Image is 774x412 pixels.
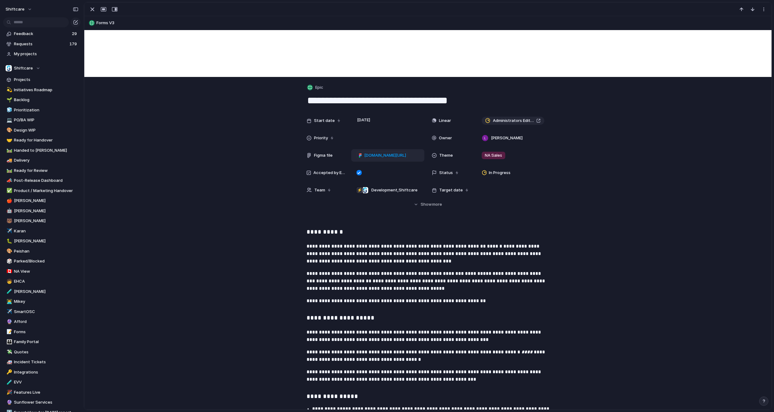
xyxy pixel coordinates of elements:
div: 🎨 [7,248,11,255]
button: ✅ [6,188,12,194]
div: 🧪 [7,379,11,386]
div: 🛤️Handed to [PERSON_NAME] [3,146,81,155]
button: 🔮 [6,319,12,325]
span: Family Portal [14,339,78,345]
div: ✅ [7,187,11,194]
div: 🎲 [7,258,11,265]
span: Ready for Handover [14,137,78,143]
div: ⚡ [356,187,363,193]
div: ✈️ [7,227,11,235]
div: 🤝Ready for Handover [3,136,81,145]
div: 🐛 [7,238,11,245]
button: 🚚 [6,157,12,163]
a: 🤖[PERSON_NAME] [3,206,81,216]
button: 💫 [6,87,12,93]
span: Prioritization [14,107,78,113]
span: Parked/Blocked [14,258,78,264]
button: 🎨 [6,248,12,254]
div: 📣 [7,177,11,184]
button: 🛤️ [6,147,12,154]
div: 🚑Incident Tickets [3,357,81,367]
div: 🚑 [7,359,11,366]
span: NA View [14,268,78,275]
span: Start date [314,118,335,124]
span: [PERSON_NAME] [14,238,78,244]
a: 🐻[PERSON_NAME] [3,216,81,226]
button: 👨‍💻 [6,298,12,305]
button: ✈️ [6,228,12,234]
span: Sunflower Services [14,399,78,405]
button: 💻 [6,117,12,123]
a: ✅Product / Marketing Handover [3,186,81,195]
div: 🚚 [7,157,11,164]
span: Team [314,187,325,193]
a: 🔮Sunflower Services [3,398,81,407]
button: Forms V3 [87,18,769,28]
div: 📝Forms [3,327,81,337]
div: 💻 [7,117,11,124]
span: Karan [14,228,78,234]
div: 💫Initiatives Roadmap [3,85,81,95]
a: 🐛[PERSON_NAME] [3,236,81,246]
span: Accepted by Engineering [313,170,346,176]
button: 🎉 [6,389,12,396]
div: 💻PO/BA WIP [3,115,81,125]
div: 🔑Integrations [3,368,81,377]
span: PO/BA WIP [14,117,78,123]
span: My projects [14,51,78,57]
button: 💸 [6,349,12,355]
div: 🤖 [7,207,11,214]
button: shiftcare [3,4,35,14]
div: 👨‍💻 [7,298,11,305]
a: 🧊Prioritization [3,105,81,115]
span: Owner [439,135,452,141]
span: 179 [69,41,78,47]
span: [DOMAIN_NAME][URL] [364,152,406,159]
span: Status [439,170,453,176]
button: 🔮 [6,399,12,405]
a: 🔮Afford [3,317,81,326]
span: Afford [14,319,78,325]
div: 💫 [7,86,11,93]
span: [PERSON_NAME] [14,289,78,295]
div: 🌱Backlog [3,95,81,105]
div: ✈️Karan [3,226,81,236]
a: 🎉Features Live [3,388,81,397]
span: Handed to [PERSON_NAME] [14,147,78,154]
button: 🧒 [6,278,12,284]
button: 🇨🇦 [6,268,12,275]
span: Post-Release Dashboard [14,177,78,184]
span: [PERSON_NAME] [14,198,78,204]
span: Theme [439,152,453,159]
span: Projects [14,77,78,83]
a: 💸Quotes [3,347,81,357]
a: 🛤️Ready for Review [3,166,81,175]
button: 📣 [6,177,12,184]
span: Priority [314,135,328,141]
span: Ready for Review [14,168,78,174]
span: Peishan [14,248,78,254]
div: 🔑 [7,369,11,376]
button: Showmore [307,199,550,210]
a: Administrators Edit Submitted Forms [482,117,544,125]
span: SmartOSC [14,309,78,315]
div: 💸 [7,348,11,356]
div: 🧪EVV [3,378,81,387]
div: 🔮 [7,318,11,325]
div: 🧒 [7,278,11,285]
span: Requests [14,41,68,47]
button: 🎨 [6,127,12,133]
span: Target date [439,187,463,193]
span: Epic [315,84,323,91]
span: Quotes [14,349,78,355]
span: 29 [72,31,78,37]
span: Shiftcare [14,65,33,71]
div: 🛤️ [7,147,11,154]
span: Integrations [14,369,78,375]
button: 📝 [6,329,12,335]
div: 🇨🇦 [7,268,11,275]
div: 🍎 [7,197,11,204]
